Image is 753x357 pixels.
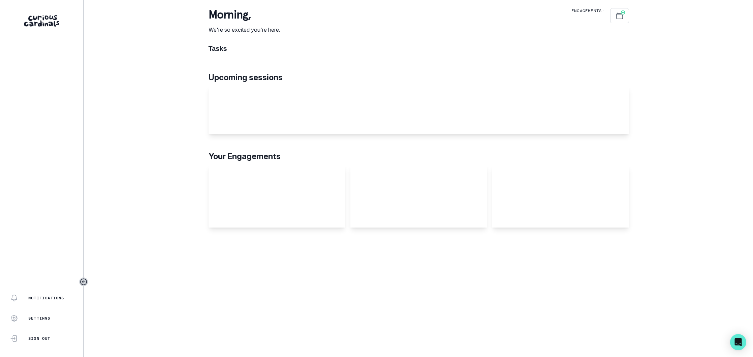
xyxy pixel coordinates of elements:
[610,8,629,23] button: Schedule Sessions
[730,334,746,350] div: Open Intercom Messenger
[79,277,88,286] button: Toggle sidebar
[209,26,280,34] p: We're so excited you're here.
[209,8,280,22] p: morning ,
[28,316,51,321] p: Settings
[571,8,604,13] p: Engagements:
[28,336,51,341] p: Sign Out
[209,44,629,53] h1: Tasks
[28,295,64,301] p: Notifications
[24,15,59,27] img: Curious Cardinals Logo
[209,71,629,84] p: Upcoming sessions
[209,150,629,162] p: Your Engagements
